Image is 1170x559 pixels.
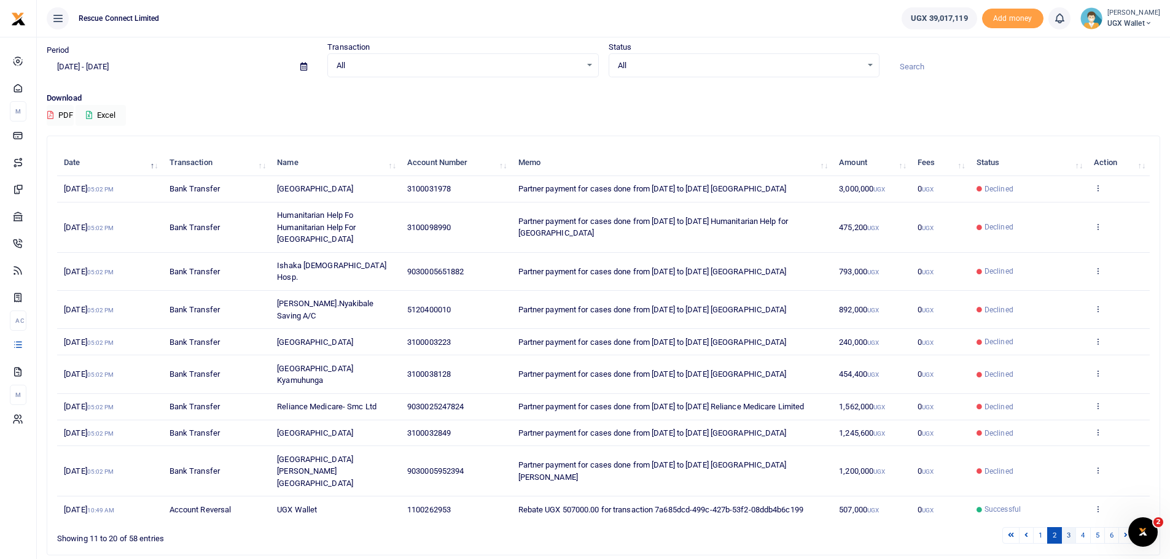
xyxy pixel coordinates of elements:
a: UGX 39,017,119 [902,7,977,29]
li: Ac [10,310,26,331]
button: Excel [76,105,126,126]
span: 0 [918,305,934,314]
small: UGX [922,225,934,231]
span: UGX Wallet [1107,18,1160,29]
small: UGX [867,339,879,346]
span: Partner payment for cases done from [DATE] to [DATE] [GEOGRAPHIC_DATA] [518,184,787,193]
span: 1100262953 [407,505,451,514]
span: Partner payment for cases done from [DATE] to [DATE] [GEOGRAPHIC_DATA] [518,305,787,314]
th: Date: activate to sort column descending [57,150,162,176]
span: Partner payment for cases done from [DATE] to [DATE] [GEOGRAPHIC_DATA] [518,369,787,379]
span: 892,000 [839,305,879,314]
th: Name: activate to sort column ascending [270,150,400,176]
small: UGX [922,507,934,514]
span: Partner payment for cases done from [DATE] to [DATE] [GEOGRAPHIC_DATA] [518,428,787,438]
small: UGX [922,404,934,411]
span: 5120400010 [407,305,451,314]
span: 2 [1153,517,1163,527]
small: UGX [873,186,885,193]
a: 6 [1104,527,1119,544]
small: UGX [873,430,885,437]
th: Amount: activate to sort column ascending [832,150,911,176]
span: 9030005952394 [407,466,464,476]
small: 05:02 PM [87,307,114,314]
span: 0 [918,369,934,379]
span: Declined [985,466,1013,477]
span: 0 [918,402,934,411]
p: Download [47,92,1160,105]
small: UGX [867,225,879,231]
span: Declined [985,222,1013,233]
span: Humanitarian Help Fo Humanitarian Help For [GEOGRAPHIC_DATA] [277,210,356,244]
span: Partner payment for cases done from [DATE] to [DATE] [GEOGRAPHIC_DATA][PERSON_NAME] [518,460,787,482]
span: Add money [982,9,1043,29]
input: select period [47,56,291,77]
small: 05:02 PM [87,225,114,231]
small: UGX [922,339,934,346]
span: Declined [985,304,1013,315]
li: M [10,101,26,121]
img: logo-small [11,12,26,26]
span: 0 [918,267,934,276]
span: 507,000 [839,505,879,514]
a: 3 [1061,527,1076,544]
span: [DATE] [64,466,114,476]
span: Bank Transfer [170,184,220,193]
span: All [337,60,580,72]
span: 9030025247824 [407,402,464,411]
span: 1,200,000 [839,466,885,476]
span: [DATE] [64,305,114,314]
small: UGX [867,269,879,276]
a: 1 [1033,527,1048,544]
a: 5 [1090,527,1105,544]
th: Fees: activate to sort column ascending [911,150,970,176]
a: 2 [1047,527,1062,544]
a: logo-small logo-large logo-large [11,13,26,23]
small: 05:02 PM [87,339,114,346]
small: 05:02 PM [87,371,114,378]
small: UGX [922,430,934,437]
span: 793,000 [839,267,879,276]
span: Bank Transfer [170,466,220,476]
label: Transaction [327,41,370,53]
small: [PERSON_NAME] [1107,8,1160,18]
small: UGX [867,507,879,514]
span: 3100031978 [407,184,451,193]
span: 475,200 [839,223,879,232]
span: Rebate UGX 507000.00 for transaction 7a685dcd-499c-427b-53f2-08ddb4b6c199 [518,505,803,514]
span: 0 [918,223,934,232]
span: [DATE] [64,369,114,379]
iframe: Intercom live chat [1128,517,1158,547]
small: UGX [922,186,934,193]
label: Period [47,44,69,56]
span: 0 [918,466,934,476]
span: 0 [918,184,934,193]
small: UGX [922,468,934,475]
span: Declined [985,428,1013,439]
div: Showing 11 to 20 of 58 entries [57,526,507,545]
button: PDF [47,105,74,126]
span: 454,400 [839,369,879,379]
span: Account Reversal [170,505,232,514]
small: UGX [922,269,934,276]
span: 3100003223 [407,337,451,347]
span: Successful [985,504,1021,515]
span: 3,000,000 [839,184,885,193]
small: UGX [867,307,879,314]
span: Bank Transfer [170,428,220,438]
a: Add money [982,13,1043,22]
small: 05:02 PM [87,269,114,276]
span: 0 [918,428,934,438]
span: Partner payment for cases done from [DATE] to [DATE] Humanitarian Help for [GEOGRAPHIC_DATA] [518,217,788,238]
span: 1,562,000 [839,402,885,411]
span: 3100032849 [407,428,451,438]
label: Status [609,41,632,53]
span: Bank Transfer [170,223,220,232]
span: UGX 39,017,119 [911,12,967,25]
span: 1,245,600 [839,428,885,438]
span: [DATE] [64,337,114,347]
img: profile-user [1080,7,1102,29]
span: 3100098990 [407,223,451,232]
th: Memo: activate to sort column ascending [511,150,832,176]
span: 0 [918,505,934,514]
